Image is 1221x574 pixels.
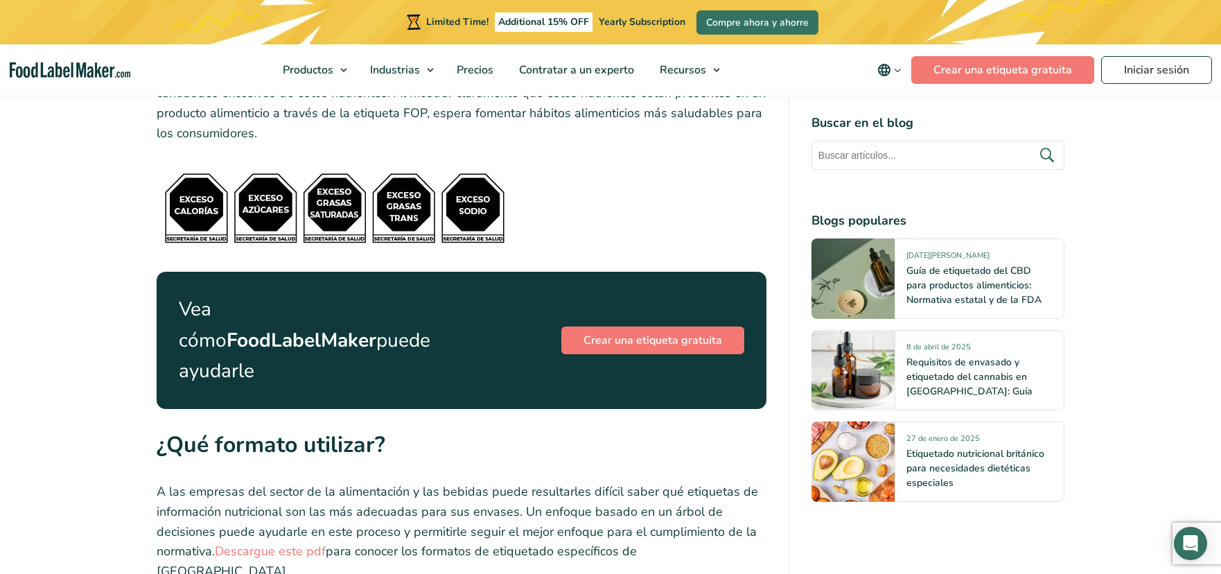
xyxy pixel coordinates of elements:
[366,62,421,78] span: Industrias
[811,114,1064,132] h4: Buscar en el blog
[811,211,1064,230] h4: Blogs populares
[426,15,489,28] span: Limited Time!
[696,10,818,35] a: Compre ahora y ahorre
[1174,527,1207,560] div: Open Intercom Messenger
[561,327,744,354] a: Crear una etiqueta gratuita
[444,44,503,96] a: Precios
[358,44,441,96] a: Industrias
[906,356,1033,398] a: Requisitos de envasado y etiquetado del cannabis en [GEOGRAPHIC_DATA]: Guía
[906,342,971,358] span: 8 de abril de 2025
[515,62,635,78] span: Contratar a un experto
[906,250,990,266] span: [DATE][PERSON_NAME]
[453,62,495,78] span: Precios
[906,433,980,449] span: 27 de enero de 2025
[495,12,592,32] span: Additional 15% OFF
[227,327,376,354] strong: FoodLabelMaker
[179,294,430,387] p: Vea cómo puede ayudarle
[599,15,685,28] span: Yearly Subscription
[157,430,385,460] strong: ¿Qué formato utilizar?
[811,141,1064,170] input: Buscar artículos...
[906,447,1044,489] a: Etiquetado nutricional británico para necesidades dietéticas especiales
[647,44,727,96] a: Recursos
[215,543,326,559] a: Descargue este pdf
[911,56,1094,84] a: Crear una etiqueta gratuita
[656,62,708,78] span: Recursos
[507,44,644,96] a: Contratar a un experto
[906,264,1042,306] a: Guía de etiquetado del CBD para productos alimenticios: Normativa estatal y de la FDA
[1101,56,1212,84] a: Iniciar sesión
[279,62,335,78] span: Productos
[270,44,354,96] a: Productos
